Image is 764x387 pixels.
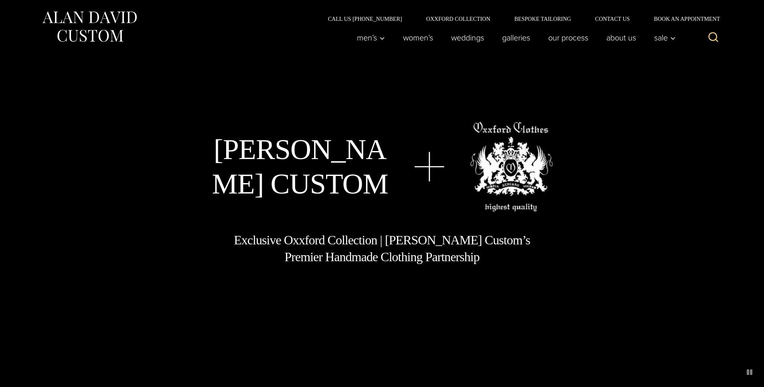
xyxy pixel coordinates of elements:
a: Oxxford Collection [414,16,502,22]
img: oxxford clothes, highest quality [470,122,553,212]
button: pause animated background image [743,366,756,379]
a: Our Process [539,30,597,46]
a: Call Us [PHONE_NUMBER] [316,16,414,22]
button: View Search Form [704,28,723,47]
a: Book an Appointment [642,16,723,22]
h1: [PERSON_NAME] Custom [211,132,389,202]
a: Contact Us [583,16,642,22]
h1: Exclusive Oxxford Collection | [PERSON_NAME] Custom’s Premier Handmade Clothing Partnership [233,232,531,265]
a: About Us [597,30,645,46]
nav: Primary Navigation [348,30,680,46]
a: Bespoke Tailoring [502,16,583,22]
a: weddings [442,30,493,46]
a: Women’s [394,30,442,46]
span: Sale [654,34,676,42]
span: Men’s [357,34,385,42]
a: Galleries [493,30,539,46]
nav: Secondary Navigation [316,16,723,22]
img: Alan David Custom [41,9,138,44]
